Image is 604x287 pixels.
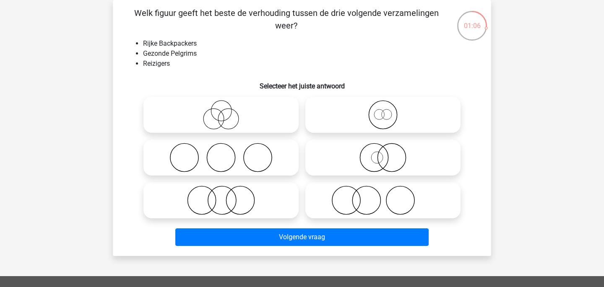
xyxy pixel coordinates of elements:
div: 01:06 [456,10,488,31]
p: Welk figuur geeft het beste de verhouding tussen de drie volgende verzamelingen weer? [126,7,446,32]
li: Reizigers [143,59,478,69]
li: Rijke Backpackers [143,39,478,49]
li: Gezonde Pelgrims [143,49,478,59]
h6: Selecteer het juiste antwoord [126,75,478,90]
button: Volgende vraag [175,228,429,246]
